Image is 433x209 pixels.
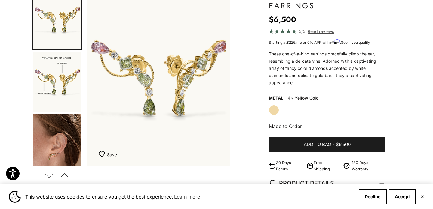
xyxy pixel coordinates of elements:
button: Go to item 3 [32,114,82,174]
button: Add to bag-$6,500 [269,137,385,152]
p: 180 Days Warranty [352,160,385,172]
img: Cookie banner [9,191,21,203]
summary: PRODUCT DETAILS [269,172,385,194]
img: wishlist [99,151,107,157]
p: Free Shipping [314,160,339,172]
button: Accept [389,189,416,204]
span: Read reviews [308,28,334,35]
span: 5/5 [299,28,305,35]
span: Starting at /mo or 0% APR with . [269,40,370,45]
variant-option-value: 14K Yellow Gold [286,94,319,103]
span: This website uses cookies to ensure you get the best experience. [25,192,354,201]
p: 30 Days Return [276,160,304,172]
span: $6,500 [336,141,351,148]
div: These one-of-a-kind earrings gracefully climb the ear, resembling a delicate vine. Adorned with a... [269,50,385,86]
span: $226 [287,40,295,45]
button: Decline [359,189,387,204]
button: Add to Wishlist [99,148,117,160]
span: Add to bag [304,141,331,148]
span: Affirm [330,40,340,44]
a: Learn more [173,192,201,201]
img: #YellowGold #WhiteGold #RoseGold [33,114,81,174]
img: #YellowGold #WhiteGold #RoseGold [33,52,81,112]
button: Go to item 2 [32,52,82,112]
a: See if you qualify - Learn more about Affirm Financing (opens in modal) [341,40,370,45]
p: Made to Order [269,122,385,130]
sale-price: $6,500 [269,13,296,25]
a: 5/5 Read reviews [269,28,385,35]
legend: Metal: [269,94,285,103]
button: Close [420,195,424,199]
span: PRODUCT DETAILS [269,178,334,188]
